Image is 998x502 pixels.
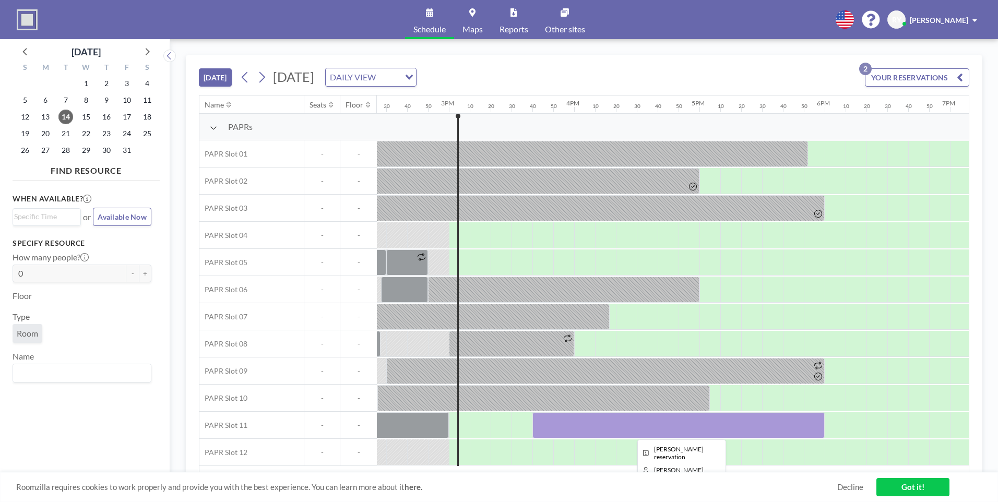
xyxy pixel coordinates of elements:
[304,366,340,376] span: -
[13,238,151,248] h3: Specify resource
[876,478,949,496] a: Got it!
[199,393,247,403] span: PAPR Slot 10
[58,93,73,107] span: Tuesday, October 7, 2025
[304,393,340,403] span: -
[13,364,151,382] div: Search for option
[676,103,682,110] div: 50
[199,339,247,349] span: PAPR Slot 08
[18,126,32,141] span: Sunday, October 19, 2025
[413,25,446,33] span: Schedule
[328,70,378,84] span: DAILY VIEW
[13,209,80,224] div: Search for option
[304,204,340,213] span: -
[13,252,89,262] label: How many people?
[58,110,73,124] span: Tuesday, October 14, 2025
[718,103,724,110] div: 10
[509,103,515,110] div: 30
[692,99,705,107] div: 5PM
[551,103,557,110] div: 50
[817,99,830,107] div: 6PM
[58,143,73,158] span: Tuesday, October 28, 2025
[199,231,247,240] span: PAPR Slot 04
[99,143,114,158] span: Thursday, October 30, 2025
[79,93,93,107] span: Wednesday, October 8, 2025
[467,103,473,110] div: 10
[76,62,97,75] div: W
[304,176,340,186] span: -
[340,204,377,213] span: -
[859,63,872,75] p: 2
[530,103,536,110] div: 40
[38,126,53,141] span: Monday, October 20, 2025
[79,143,93,158] span: Wednesday, October 29, 2025
[199,312,247,321] span: PAPR Slot 07
[942,99,955,107] div: 7PM
[304,231,340,240] span: -
[405,103,411,110] div: 40
[346,100,363,110] div: Floor
[98,212,147,221] span: Available Now
[199,204,247,213] span: PAPR Slot 03
[837,482,863,492] a: Decline
[304,285,340,294] span: -
[140,110,155,124] span: Saturday, October 18, 2025
[120,76,134,91] span: Friday, October 3, 2025
[864,103,870,110] div: 20
[780,103,787,110] div: 40
[13,312,30,322] label: Type
[500,25,528,33] span: Reports
[38,110,53,124] span: Monday, October 13, 2025
[739,103,745,110] div: 20
[340,393,377,403] span: -
[72,44,101,59] div: [DATE]
[35,62,56,75] div: M
[885,103,891,110] div: 30
[340,258,377,267] span: -
[304,149,340,159] span: -
[38,93,53,107] span: Monday, October 6, 2025
[116,62,137,75] div: F
[340,421,377,430] span: -
[58,126,73,141] span: Tuesday, October 21, 2025
[79,110,93,124] span: Wednesday, October 15, 2025
[968,103,975,110] div: 10
[654,466,704,474] span: Reagan Yap
[843,103,849,110] div: 10
[79,76,93,91] span: Wednesday, October 1, 2025
[488,103,494,110] div: 20
[79,126,93,141] span: Wednesday, October 22, 2025
[199,285,247,294] span: PAPR Slot 06
[310,100,326,110] div: Seats
[304,339,340,349] span: -
[340,448,377,457] span: -
[340,176,377,186] span: -
[304,421,340,430] span: -
[18,143,32,158] span: Sunday, October 26, 2025
[140,76,155,91] span: Saturday, October 4, 2025
[655,103,661,110] div: 40
[126,265,139,282] button: -
[634,103,640,110] div: 30
[93,208,151,226] button: Available Now
[425,103,432,110] div: 50
[17,328,38,338] span: Room
[592,103,599,110] div: 10
[137,62,157,75] div: S
[13,161,160,176] h4: FIND RESOURCE
[304,258,340,267] span: -
[906,103,912,110] div: 40
[99,93,114,107] span: Thursday, October 9, 2025
[140,93,155,107] span: Saturday, October 11, 2025
[273,69,314,85] span: [DATE]
[910,16,968,25] span: [PERSON_NAME]
[16,482,837,492] span: Roomzilla requires cookies to work properly and provide you with the best experience. You can lea...
[38,143,53,158] span: Monday, October 27, 2025
[441,99,454,107] div: 3PM
[83,212,91,222] span: or
[17,9,38,30] img: organization-logo
[613,103,620,110] div: 20
[96,62,116,75] div: T
[99,110,114,124] span: Thursday, October 16, 2025
[199,258,247,267] span: PAPR Slot 05
[340,285,377,294] span: -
